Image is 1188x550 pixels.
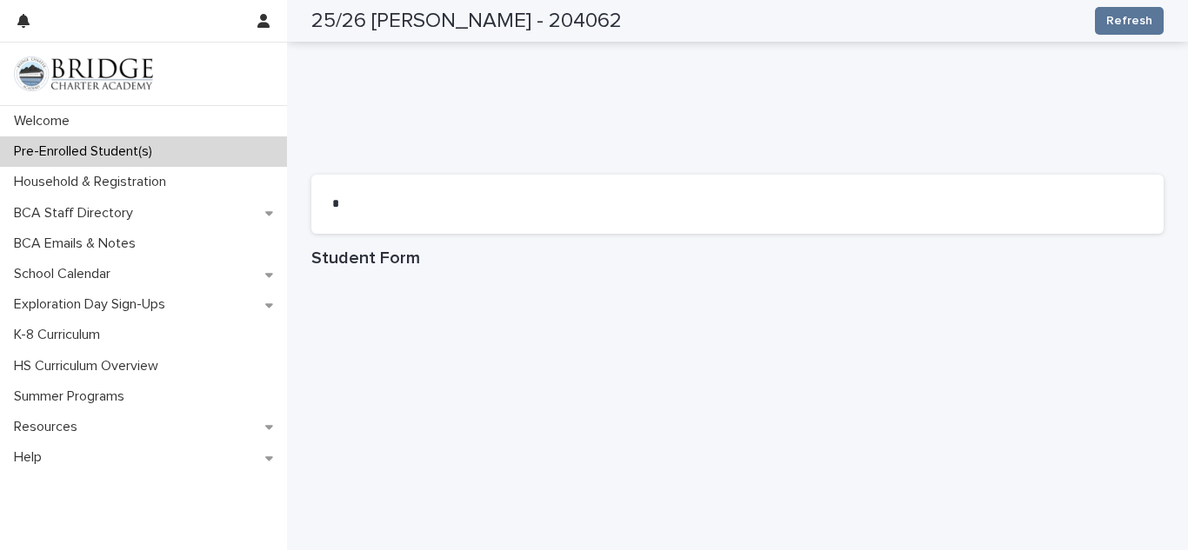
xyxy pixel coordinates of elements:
[7,205,147,222] p: BCA Staff Directory
[7,113,83,129] p: Welcome
[7,235,150,252] p: BCA Emails & Notes
[311,9,622,34] h2: 25/26 [PERSON_NAME] - 204062
[7,143,166,160] p: Pre-Enrolled Student(s)
[1106,12,1152,30] span: Refresh
[7,327,114,343] p: K-8 Curriculum
[7,358,172,374] p: HS Curriculum Overview
[7,174,180,190] p: Household & Registration
[1095,7,1164,35] button: Refresh
[7,419,91,435] p: Resources
[7,449,56,466] p: Help
[7,296,179,313] p: Exploration Day Sign-Ups
[14,56,153,91] img: V1C1m3IdTEidaUdm9Hs0
[7,388,138,405] p: Summer Programs
[311,248,1164,268] h1: Student Form
[7,266,124,282] p: School Calendar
